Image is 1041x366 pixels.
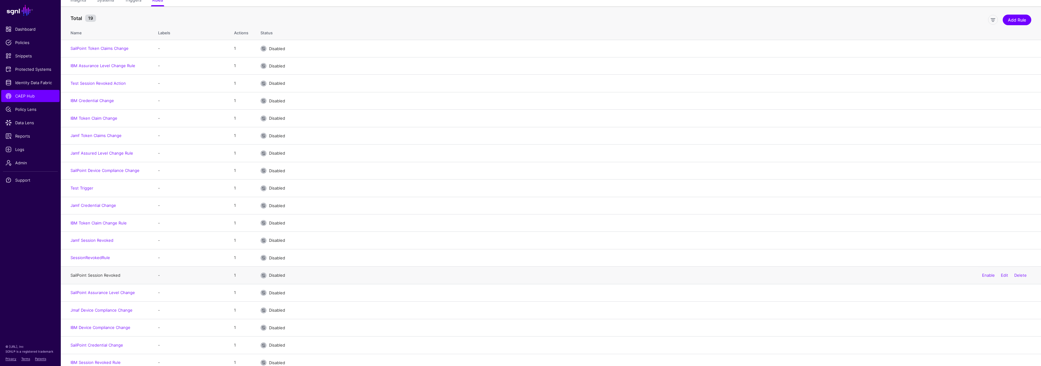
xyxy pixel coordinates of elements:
[1,157,60,169] a: Admin
[71,151,133,156] a: Jamf Assured Level Change Rule
[152,249,228,266] td: -
[5,106,55,112] span: Policy Lens
[152,197,228,214] td: -
[228,214,254,232] td: 1
[269,308,285,313] span: Disabled
[1,143,60,156] a: Logs
[228,57,254,74] td: 1
[71,186,93,190] a: Test Trigger
[152,40,228,57] td: -
[1,103,60,115] a: Policy Lens
[71,133,122,138] a: Jamf Token Claims Change
[5,66,55,72] span: Protected Systems
[5,26,55,32] span: Dashboard
[71,46,129,51] a: SailPoint Token Claims Change
[5,349,55,354] p: SGNL® is a registered trademark
[269,360,285,365] span: Disabled
[269,151,285,156] span: Disabled
[35,357,46,361] a: Patents
[228,302,254,319] td: 1
[71,116,117,121] a: IBM Token Claim Change
[71,81,126,86] a: Test Session Revoked Action
[269,325,285,330] span: Disabled
[269,168,285,173] span: Disabled
[1001,273,1008,278] a: Edit
[228,180,254,197] td: 1
[228,40,254,57] td: 1
[1,50,60,62] a: Snippets
[152,337,228,354] td: -
[269,273,285,278] span: Disabled
[152,24,228,40] th: Labels
[5,120,55,126] span: Data Lens
[71,15,82,21] strong: Total
[1,63,60,75] a: Protected Systems
[269,81,285,86] span: Disabled
[269,98,285,103] span: Disabled
[152,162,228,179] td: -
[228,110,254,127] td: 1
[269,116,285,121] span: Disabled
[269,221,285,225] span: Disabled
[61,24,152,40] th: Name
[269,290,285,295] span: Disabled
[71,98,114,103] a: IBM Credential Change
[152,57,228,74] td: -
[228,127,254,144] td: 1
[152,110,228,127] td: -
[228,145,254,162] td: 1
[152,180,228,197] td: -
[269,46,285,51] span: Disabled
[269,63,285,68] span: Disabled
[71,168,140,173] a: SailPoint Device Compliance Change
[71,221,127,225] a: IBM Token Claim Change Rule
[1,36,60,49] a: Policies
[152,145,228,162] td: -
[228,284,254,301] td: 1
[5,357,16,361] a: Privacy
[71,255,110,260] a: SessionRevokedRule
[5,160,55,166] span: Admin
[228,319,254,336] td: 1
[228,197,254,214] td: 1
[269,186,285,190] span: Disabled
[228,267,254,284] td: 1
[5,133,55,139] span: Reports
[228,75,254,92] td: 1
[71,63,135,68] a: IBM Assurance Level Change Rule
[5,93,55,99] span: CAEP Hub
[152,127,228,144] td: -
[1,77,60,89] a: Identity Data Fabric
[152,214,228,232] td: -
[152,75,228,92] td: -
[1,90,60,102] a: CAEP Hub
[1,130,60,142] a: Reports
[152,302,228,319] td: -
[269,133,285,138] span: Disabled
[269,343,285,347] span: Disabled
[152,232,228,249] td: -
[71,203,116,208] a: Jamf Credential Change
[71,360,121,365] a: IBM Session Revoked Rule
[71,238,113,243] a: Jamf Session Revoked
[71,343,123,347] a: SailPoint Credential Change
[4,4,57,17] a: SGNL
[5,344,55,349] p: © [URL], Inc
[228,24,254,40] th: Actions
[228,232,254,249] td: 1
[152,284,228,301] td: -
[269,255,285,260] span: Disabled
[254,24,1041,40] th: Status
[228,249,254,266] td: 1
[152,319,228,336] td: -
[152,92,228,109] td: -
[5,80,55,86] span: Identity Data Fabric
[5,39,55,46] span: Policies
[228,162,254,179] td: 1
[1,117,60,129] a: Data Lens
[269,238,285,243] span: Disabled
[228,92,254,109] td: 1
[71,308,133,313] a: Jmaf Device Compliance Change
[71,273,120,278] a: SailPoint Session Revoked
[1014,273,1027,278] a: Delete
